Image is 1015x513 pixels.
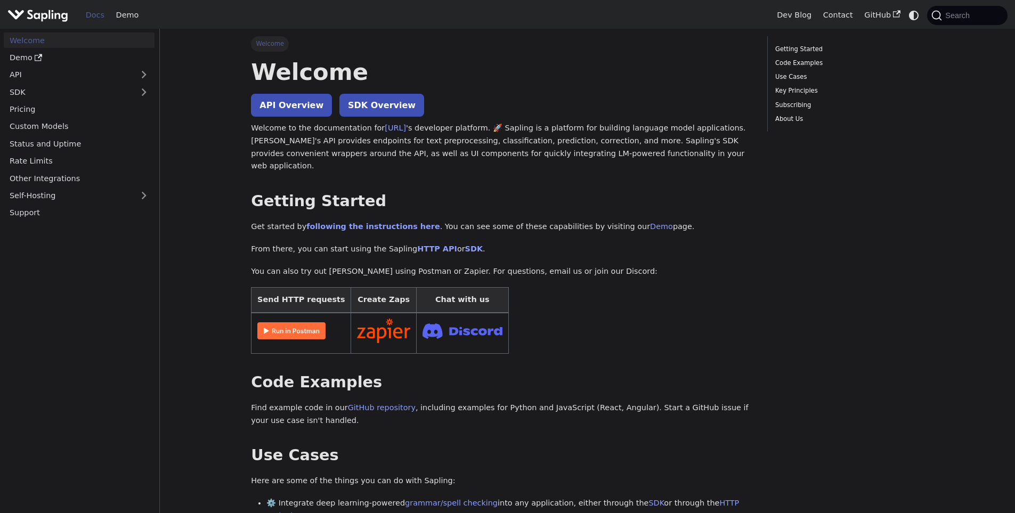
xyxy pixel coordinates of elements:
[251,402,752,427] p: Find example code in our , including examples for Python and JavaScript (React, Angular). Start a...
[423,320,502,342] img: Join Discord
[4,170,155,186] a: Other Integrations
[7,7,72,23] a: Sapling.aiSapling.ai
[133,84,155,100] button: Expand sidebar category 'SDK'
[4,67,133,83] a: API
[110,7,144,23] a: Demo
[416,288,508,313] th: Chat with us
[858,7,906,23] a: GitHub
[417,245,457,253] a: HTTP API
[4,102,155,117] a: Pricing
[650,222,673,231] a: Demo
[251,36,289,51] span: Welcome
[405,499,498,507] a: grammar/spell checking
[257,322,326,339] img: Run in Postman
[251,36,752,51] nav: Breadcrumbs
[775,100,920,110] a: Subscribing
[4,205,155,221] a: Support
[4,188,155,203] a: Self-Hosting
[4,136,155,151] a: Status and Uptime
[4,84,133,100] a: SDK
[817,7,859,23] a: Contact
[4,119,155,134] a: Custom Models
[251,265,752,278] p: You can also try out [PERSON_NAME] using Postman or Zapier. For questions, email us or join our D...
[251,446,752,465] h2: Use Cases
[133,67,155,83] button: Expand sidebar category 'API'
[357,319,410,343] img: Connect in Zapier
[4,50,155,66] a: Demo
[7,7,68,23] img: Sapling.ai
[251,243,752,256] p: From there, you can start using the Sapling or .
[251,94,332,117] a: API Overview
[4,153,155,169] a: Rate Limits
[251,475,752,487] p: Here are some of the things you can do with Sapling:
[306,222,440,231] a: following the instructions here
[339,94,424,117] a: SDK Overview
[251,192,752,211] h2: Getting Started
[465,245,483,253] a: SDK
[251,221,752,233] p: Get started by . You can see some of these capabilities by visiting our page.
[80,7,110,23] a: Docs
[775,114,920,124] a: About Us
[4,32,155,48] a: Welcome
[348,403,416,412] a: GitHub repository
[775,44,920,54] a: Getting Started
[906,7,922,23] button: Switch between dark and light mode (currently system mode)
[942,11,976,20] span: Search
[251,373,752,392] h2: Code Examples
[775,58,920,68] a: Code Examples
[648,499,664,507] a: SDK
[251,58,752,86] h1: Welcome
[251,122,752,173] p: Welcome to the documentation for 's developer platform. 🚀 Sapling is a platform for building lang...
[385,124,406,132] a: [URL]
[775,72,920,82] a: Use Cases
[775,86,920,96] a: Key Principles
[927,6,1007,25] button: Search (Command+K)
[251,288,351,313] th: Send HTTP requests
[351,288,417,313] th: Create Zaps
[771,7,817,23] a: Dev Blog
